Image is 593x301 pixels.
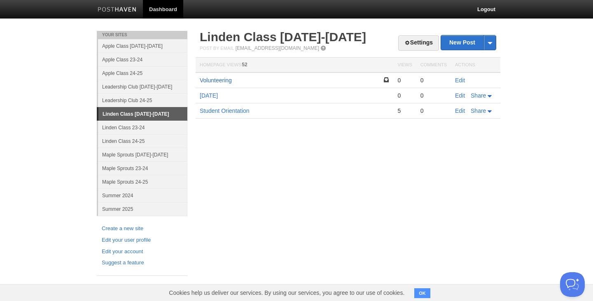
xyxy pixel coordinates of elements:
a: Settings [398,35,439,51]
a: Summer 2025 [98,202,187,216]
th: Views [393,58,416,73]
div: 5 [397,107,412,114]
a: Edit [455,107,465,114]
div: 0 [420,92,447,99]
a: Edit your account [102,247,182,256]
span: Share [471,107,486,114]
a: Edit your user profile [102,236,182,245]
button: OK [414,288,430,298]
a: Linden Class 23-24 [98,121,187,134]
img: Posthaven-bar [98,7,137,13]
th: Homepage Views [196,58,393,73]
iframe: Help Scout Beacon - Open [560,272,585,297]
a: Linden Class [DATE]-[DATE] [200,30,366,44]
a: Create a new site [102,224,182,233]
div: 0 [420,77,447,84]
a: Maple Sprouts 24-25 [98,175,187,189]
a: Leadership Club 24-25 [98,93,187,107]
a: New Post [441,35,496,50]
a: Linden Class 24-25 [98,134,187,148]
div: 0 [397,92,412,99]
li: Your Sites [97,31,187,39]
th: Comments [416,58,451,73]
span: 52 [242,62,247,68]
a: Apple Class 23-24 [98,53,187,66]
a: Volunteering [200,77,232,84]
a: Suggest a feature [102,259,182,267]
span: Share [471,92,486,99]
a: Maple Sprouts 23-24 [98,161,187,175]
div: 0 [420,107,447,114]
a: Leadership Club [DATE]-[DATE] [98,80,187,93]
a: Summer 2024 [98,189,187,202]
a: [DATE] [200,92,218,99]
th: Actions [451,58,500,73]
span: Post by Email [200,46,234,51]
span: Cookies help us deliver our services. By using our services, you agree to our use of cookies. [161,285,413,301]
a: Edit [455,77,465,84]
a: Student Orientation [200,107,250,114]
a: Apple Class 24-25 [98,66,187,80]
a: Apple Class [DATE]-[DATE] [98,39,187,53]
a: [EMAIL_ADDRESS][DOMAIN_NAME] [236,45,319,51]
a: Maple Sprouts [DATE]-[DATE] [98,148,187,161]
div: 0 [397,77,412,84]
a: Edit [455,92,465,99]
a: Linden Class [DATE]-[DATE] [98,107,187,121]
